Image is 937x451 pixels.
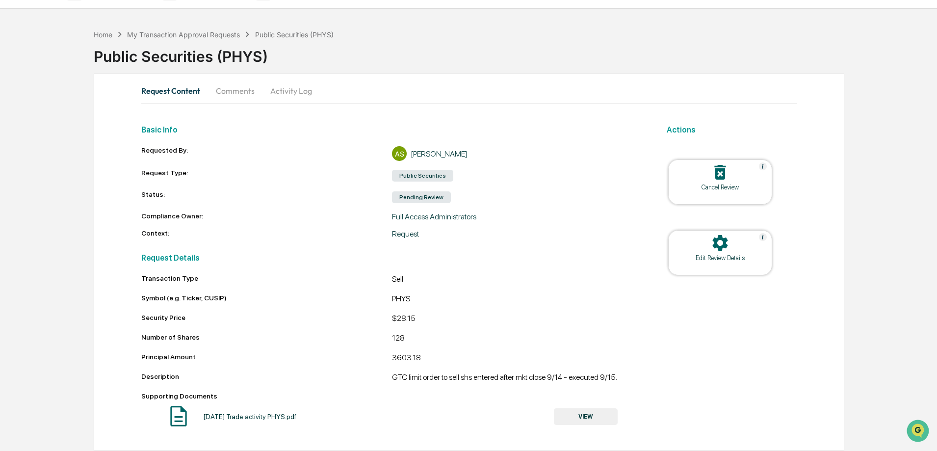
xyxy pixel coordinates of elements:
span: Preclearance [20,124,63,133]
button: Comments [208,79,262,103]
div: $28.15 [392,314,643,325]
img: Help [759,233,767,241]
div: [DATE] Trade activity PHYS.pdf [203,413,296,421]
div: Start new chat [33,75,161,85]
div: Edit Review Details [676,254,764,262]
div: Pending Review [392,191,451,203]
button: Start new chat [167,78,179,90]
div: Home [94,30,112,39]
div: 🗄️ [71,125,79,133]
h2: Request Details [141,253,643,263]
span: Pylon [98,166,119,174]
a: 🔎Data Lookup [6,138,66,156]
div: Security Price [141,314,392,321]
div: Public Securities (PHYS) [94,40,937,65]
div: PHYS [392,294,643,306]
span: Data Lookup [20,142,62,152]
div: My Transaction Approval Requests [127,30,240,39]
div: Cancel Review [676,184,764,191]
p: How can we help? [10,21,179,36]
div: Public Securities (PHYS) [255,30,334,39]
div: Symbol (e.g. Ticker, CUSIP) [141,294,392,302]
button: Activity Log [262,79,320,103]
button: Request Content [141,79,208,103]
a: Powered byPylon [69,166,119,174]
iframe: Open customer support [906,419,932,445]
button: VIEW [554,408,618,425]
div: 🔎 [10,143,18,151]
div: Full Access Administrators [392,212,643,221]
div: Transaction Type [141,274,392,282]
div: AS [392,146,407,161]
div: 🖐️ [10,125,18,133]
div: 128 [392,333,643,345]
div: Status: [141,190,392,204]
a: 🖐️Preclearance [6,120,67,137]
span: Attestations [81,124,122,133]
div: Context: [141,229,392,239]
img: Help [759,162,767,170]
h2: Actions [667,125,797,134]
div: Requested By: [141,146,392,161]
div: Supporting Documents [141,392,643,400]
div: Principal Amount [141,353,392,361]
div: GTC limit order to sell shs entered after mkt close 9/14 - executed 9/15. [392,372,643,384]
img: Document Icon [166,404,191,428]
a: 🗄️Attestations [67,120,126,137]
div: Compliance Owner: [141,212,392,221]
div: Public Securities [392,170,453,182]
div: Sell [392,274,643,286]
div: Request [392,229,643,239]
div: Number of Shares [141,333,392,341]
div: 3603.18 [392,353,643,365]
div: secondary tabs example [141,79,797,103]
img: 1746055101610-c473b297-6a78-478c-a979-82029cc54cd1 [10,75,27,93]
div: Description [141,372,392,380]
div: We're available if you need us! [33,85,124,93]
h2: Basic Info [141,125,643,134]
div: Request Type: [141,169,392,183]
div: [PERSON_NAME] [411,149,468,159]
